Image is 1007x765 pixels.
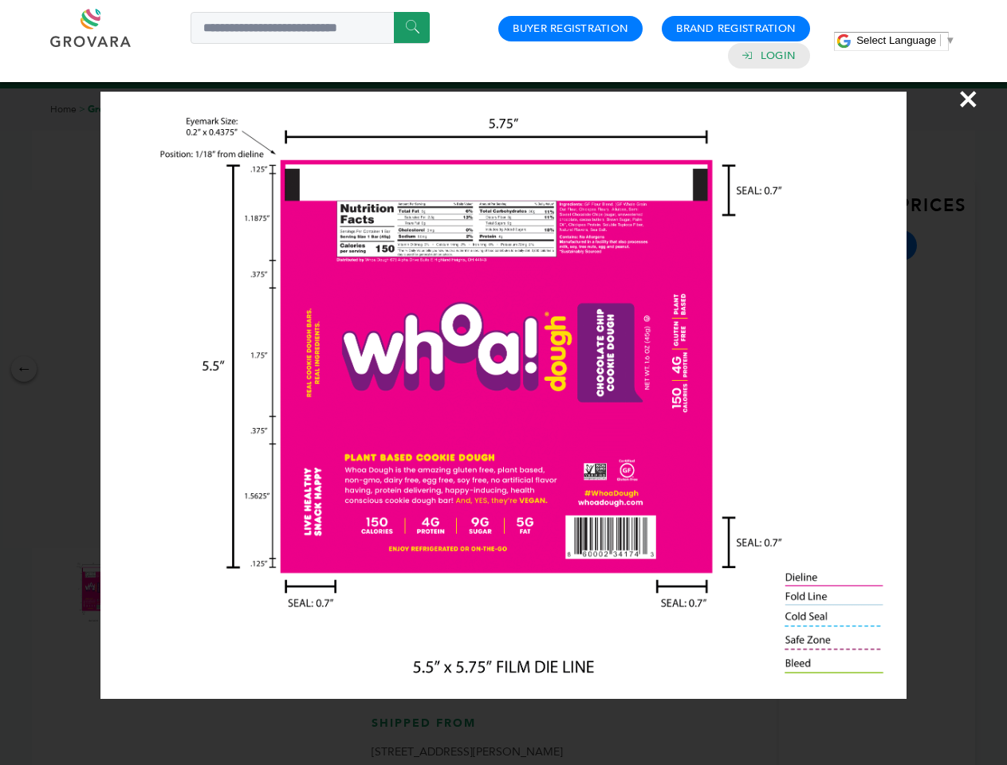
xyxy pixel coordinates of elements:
input: Search a product or brand... [191,12,430,44]
a: Select Language​ [856,34,955,46]
span: ​ [940,34,941,46]
a: Login [761,49,796,63]
img: Image Preview [100,92,906,699]
a: Brand Registration [676,22,796,36]
a: Buyer Registration [513,22,628,36]
span: ▼ [945,34,955,46]
span: Select Language [856,34,936,46]
span: × [958,76,979,121]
